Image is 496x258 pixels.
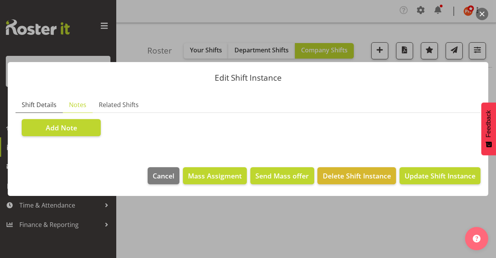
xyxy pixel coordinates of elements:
[153,171,174,181] span: Cancel
[22,119,101,136] button: Add Note
[99,100,139,109] span: Related Shifts
[148,167,179,184] button: Cancel
[485,110,492,137] span: Feedback
[323,171,391,181] span: Delete Shift Instance
[250,167,314,184] button: Send Mass offer
[400,167,480,184] button: Update Shift Instance
[188,171,242,181] span: Mass Assigment
[473,235,480,242] img: help-xxl-2.png
[481,102,496,155] button: Feedback - Show survey
[255,171,309,181] span: Send Mass offer
[183,167,247,184] button: Mass Assigment
[46,123,77,133] span: Add Note
[22,100,57,109] span: Shift Details
[69,100,86,109] span: Notes
[405,171,475,181] span: Update Shift Instance
[15,74,480,82] p: Edit Shift Instance
[317,167,396,184] button: Delete Shift Instance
